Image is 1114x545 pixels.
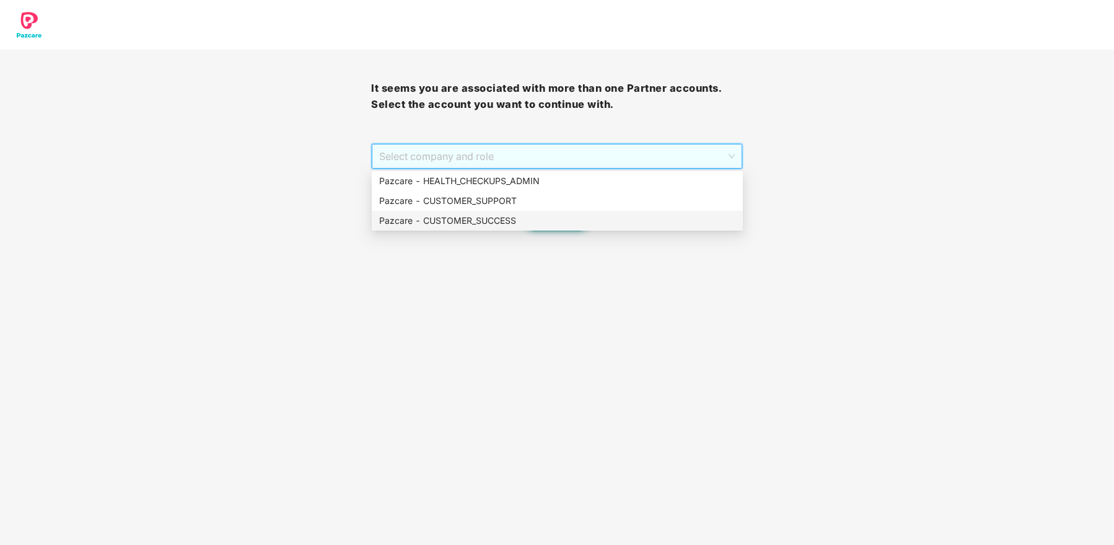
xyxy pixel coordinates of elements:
[379,174,735,188] div: Pazcare - HEALTH_CHECKUPS_ADMIN
[379,144,734,168] span: Select company and role
[372,191,743,211] div: Pazcare - CUSTOMER_SUPPORT
[379,194,735,208] div: Pazcare - CUSTOMER_SUPPORT
[372,171,743,191] div: Pazcare - HEALTH_CHECKUPS_ADMIN
[371,81,742,112] h3: It seems you are associated with more than one Partner accounts. Select the account you want to c...
[379,214,735,228] div: Pazcare - CUSTOMER_SUCCESS
[372,211,743,231] div: Pazcare - CUSTOMER_SUCCESS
